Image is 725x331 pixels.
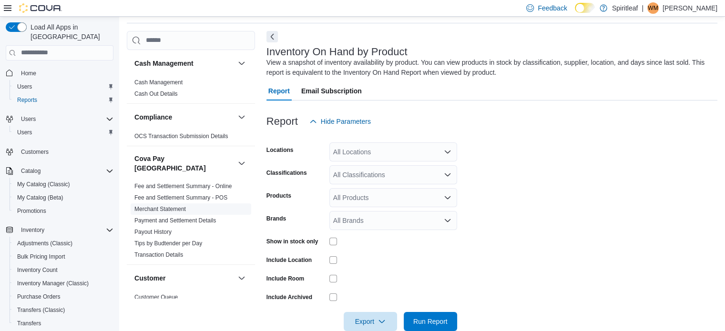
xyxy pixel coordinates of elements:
span: Transfers [17,320,41,327]
a: Customer Queue [134,294,178,301]
button: Inventory Manager (Classic) [10,277,117,290]
span: Export [349,312,391,331]
span: Users [21,115,36,123]
a: Tips by Budtender per Day [134,240,202,247]
h3: Customer [134,273,165,283]
span: Transfers [13,318,113,329]
span: My Catalog (Classic) [13,179,113,190]
span: Fee and Settlement Summary - POS [134,194,227,201]
button: Cova Pay [GEOGRAPHIC_DATA] [134,154,234,173]
span: Users [17,83,32,90]
a: Transfers [13,318,45,329]
span: My Catalog (Classic) [17,181,70,188]
input: Dark Mode [575,3,595,13]
button: Catalog [2,164,117,178]
span: Inventory Manager (Classic) [17,280,89,287]
button: Compliance [134,112,234,122]
label: Products [266,192,291,200]
span: Transaction Details [134,251,183,259]
button: Adjustments (Classic) [10,237,117,250]
span: Catalog [17,165,113,177]
button: Users [2,112,117,126]
button: Compliance [236,111,247,123]
label: Brands [266,215,286,222]
span: Inventory Count [13,264,113,276]
a: Fee and Settlement Summary - POS [134,194,227,201]
a: Transaction Details [134,251,183,258]
a: Merchant Statement [134,206,186,212]
button: Bulk Pricing Import [10,250,117,263]
div: Cash Management [127,77,255,103]
label: Include Archived [266,293,312,301]
a: Adjustments (Classic) [13,238,76,249]
h3: Inventory On Hand by Product [266,46,408,58]
span: Feedback [538,3,567,13]
button: Inventory [2,223,117,237]
span: Catalog [21,167,41,175]
h3: Compliance [134,112,172,122]
button: Promotions [10,204,117,218]
span: Bulk Pricing Import [17,253,65,261]
a: Cash Management [134,79,183,86]
h3: Report [266,116,298,127]
span: Fee and Settlement Summary - Online [134,182,232,190]
button: Users [10,126,117,139]
button: Purchase Orders [10,290,117,303]
a: OCS Transaction Submission Details [134,133,228,140]
span: My Catalog (Beta) [17,194,63,201]
button: My Catalog (Beta) [10,191,117,204]
span: Inventory [17,224,113,236]
span: WM [648,2,658,14]
span: Promotions [13,205,113,217]
span: Adjustments (Classic) [17,240,72,247]
span: Inventory Manager (Classic) [13,278,113,289]
a: Transfers (Classic) [13,304,69,316]
span: Users [17,129,32,136]
span: Cash Out Details [134,90,178,98]
button: Transfers [10,317,117,330]
label: Classifications [266,169,307,177]
button: Open list of options [444,148,451,156]
button: Open list of options [444,194,451,201]
button: Open list of options [444,171,451,179]
button: Catalog [17,165,44,177]
span: Reports [13,94,113,106]
p: [PERSON_NAME] [663,2,717,14]
span: Promotions [17,207,46,215]
span: Purchase Orders [17,293,61,301]
a: Customers [17,146,52,158]
span: Transfers (Classic) [17,306,65,314]
a: My Catalog (Classic) [13,179,74,190]
button: Run Report [404,312,457,331]
button: Cash Management [236,58,247,69]
button: Users [10,80,117,93]
label: Include Location [266,256,312,264]
button: Open list of options [444,217,451,224]
div: Cova Pay [GEOGRAPHIC_DATA] [127,181,255,264]
span: Inventory [21,226,44,234]
button: Export [344,312,397,331]
button: Users [17,113,40,125]
button: Transfers (Classic) [10,303,117,317]
a: Payment and Settlement Details [134,217,216,224]
span: Merchant Statement [134,205,186,213]
span: Home [17,67,113,79]
label: Locations [266,146,294,154]
span: Home [21,70,36,77]
span: Transfers (Classic) [13,304,113,316]
a: Reports [13,94,41,106]
button: Customer [134,273,234,283]
a: Fee and Settlement Summary - Online [134,183,232,190]
span: Reports [17,96,37,104]
a: Payout History [134,229,172,235]
p: Spiritleaf [612,2,638,14]
a: Purchase Orders [13,291,64,302]
label: Show in stock only [266,238,318,245]
span: Hide Parameters [321,117,371,126]
span: Load All Apps in [GEOGRAPHIC_DATA] [27,22,113,41]
span: Users [17,113,113,125]
button: Reports [10,93,117,107]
